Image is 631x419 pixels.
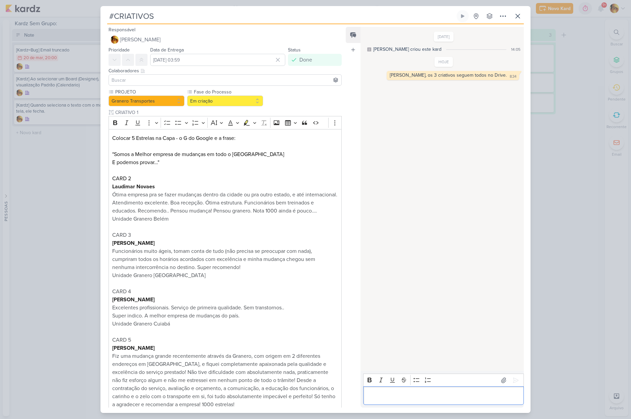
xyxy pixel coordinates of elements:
[150,47,184,53] label: Data de Entrega
[193,88,263,96] label: Fase do Processo
[120,36,161,44] span: [PERSON_NAME]
[390,72,507,78] div: [PERSON_NAME], os 3 criativos seguem todos no Drive.
[112,320,170,327] span: Unidade Granero Cuiabá
[112,312,240,319] span: Super indico. A melhor empresa de mudanças do país.
[112,134,338,142] p: Colocar 5 Estrelas na Capa - o G do Google e a frase:
[373,46,441,53] div: [PERSON_NAME] criou este kard
[511,46,520,52] div: 14:05
[109,27,135,33] label: Responsável
[111,36,119,44] img: Leandro Guedes
[114,109,342,116] input: Texto sem título
[112,337,131,343] span: CARD 5
[112,304,284,311] span: Excelentes profissionais. Serviço de primeira qualidade. Sem transtornos..
[288,54,342,66] button: Done
[460,13,465,19] div: Ligar relógio
[112,216,169,222] span: Unidade Granero Belém
[112,296,155,303] a: [PERSON_NAME]
[109,116,342,129] div: Editor toolbar
[363,374,524,387] div: Editor toolbar
[109,34,342,46] button: [PERSON_NAME]
[107,10,455,22] input: Kard Sem Título
[112,232,131,238] span: CARD 3
[187,96,263,106] button: Em criação
[112,183,155,190] a: Laudimar Novaes
[299,56,312,64] div: Done
[112,288,131,295] span: CARD 4
[109,47,130,53] label: Prioridade
[115,88,184,96] label: PROJETO
[363,386,524,405] div: Editor editing area: main
[112,150,338,158] p: "Somos a Melhor empresa de mudanças em todo o [GEOGRAPHIC_DATA]
[510,74,516,79] div: 8:34
[112,240,155,246] a: [PERSON_NAME]
[150,54,285,66] input: Select a date
[109,96,184,106] button: Granero Transportes
[109,67,342,74] div: Colaboradores
[110,76,340,84] input: Buscar
[112,248,315,271] span: Funcionários muito ágeis, tomam conta de tudo (não precisa se preocupar com nada), cumpriram todo...
[288,47,301,53] label: Status
[112,175,338,183] p: CARD 2
[112,158,338,166] p: E podemos provar…"
[112,353,335,408] span: Fiz uma mudança grande recentemente através da Granero, com origem em 2 diferentes endereços em [...
[112,272,206,279] span: Unidade Granero [GEOGRAPHIC_DATA]
[112,191,337,214] span: Ótima empresa pra se fazer mudanças dentro da cidade ou pra outro estado, e até internacional. At...
[112,345,155,351] a: [PERSON_NAME]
